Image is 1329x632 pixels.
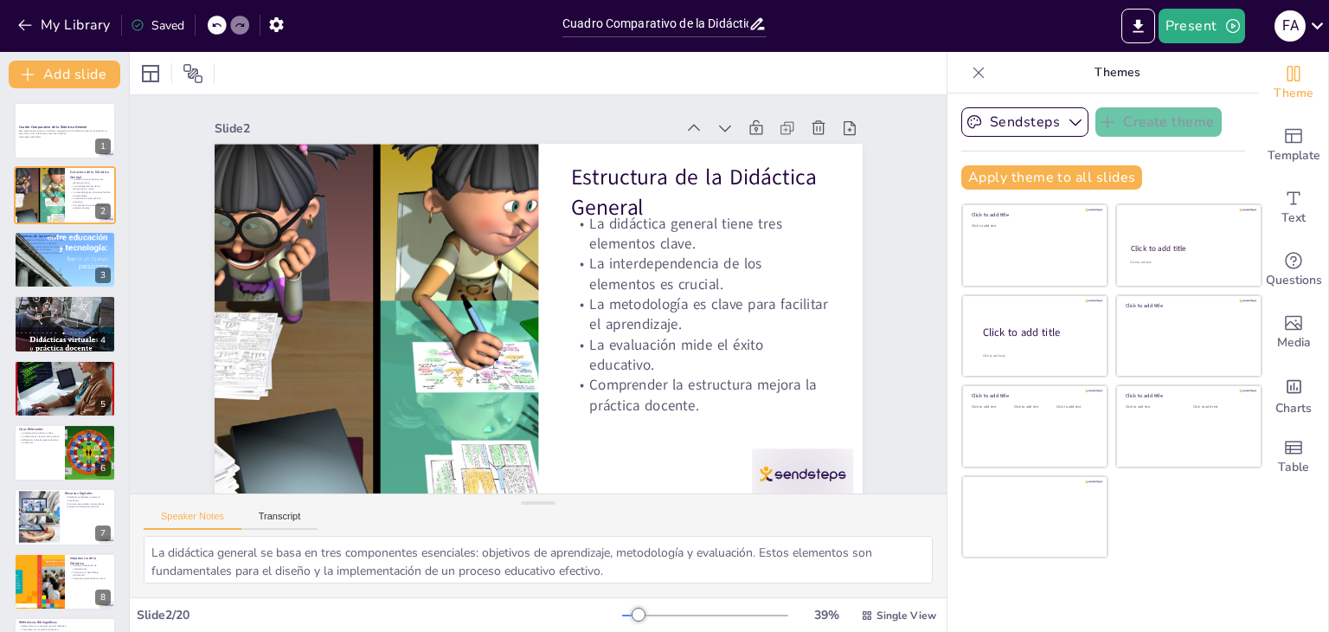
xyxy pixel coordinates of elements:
div: Click to add text [1130,261,1245,265]
div: 7 [95,526,111,541]
div: 7 [14,488,116,545]
p: Referencias Bibliográficas [19,620,111,625]
p: La didáctica general tiene tres elementos clave. [581,228,840,346]
div: Click to add text [1014,405,1053,410]
p: Reflexionar sobre el papel educativo es esencial. [19,438,60,444]
p: Facilitan la planificación educativa. [19,242,111,245]
div: 3 [95,268,111,283]
p: Estructura de la Didáctica General [591,178,856,316]
button: Present [1159,9,1245,43]
p: Impacto en la calidad educativa. [19,377,111,380]
div: 1 [14,102,116,159]
p: Evaluación [19,363,111,368]
p: La didáctica es clave en este proceso. [19,435,60,438]
p: La educación transforma vidas. [19,432,60,435]
p: Permiten personalizar el aprendizaje. [65,502,111,506]
p: Asegura el logro de resultados esperados. [19,380,111,384]
p: La evaluación formativa es vital. [19,374,111,377]
p: Referencias son esenciales para la didáctica. [19,625,111,629]
p: Metodología [19,298,111,303]
p: La metodología es clave para facilitar el aprendizaje. [70,190,111,197]
div: Slide 2 / 20 [137,607,622,623]
button: Create theme [1095,107,1222,137]
p: La metodología afecta el compromiso del estudiante. [19,309,111,313]
p: Importancia de la Didáctica [70,556,111,565]
p: La metodología es clave para facilitar el aprendizaje. [556,304,815,422]
span: Single View [876,609,936,622]
div: Layout [137,60,164,87]
div: 8 [95,590,111,605]
span: Table [1278,458,1309,477]
span: Media [1277,333,1311,352]
div: 4 [14,295,116,352]
input: Insert title [562,11,748,36]
p: Actualización en tendencias es necesaria. [19,313,111,316]
div: Click to add title [983,325,1094,339]
div: 5 [95,397,111,412]
p: La interdependencia de los elementos es crucial. [569,266,828,384]
span: Text [1281,209,1306,228]
p: Themes [992,52,1242,94]
strong: Cuadro Comparativo de la Didáctica General [19,125,87,129]
div: Slide 2 [279,29,722,187]
p: Facilita el desarrollo de competencias. [70,564,111,570]
div: 6 [95,461,111,476]
div: 2 [14,166,116,223]
div: Add charts and graphs [1259,364,1328,426]
span: Charts [1275,399,1312,418]
p: Fomenta el pensamiento crítico. [70,577,111,580]
div: 39 % [806,607,847,623]
div: F a [1274,10,1306,42]
button: Apply theme to all slides [961,165,1142,190]
span: Template [1268,146,1320,165]
button: Sendsteps [961,107,1088,137]
button: Transcript [241,511,318,530]
p: Recursos Digitales [65,492,111,497]
div: Add ready made slides [1259,114,1328,177]
p: Promueven un aprendizaje significativo. [19,251,111,255]
button: Export to PowerPoint [1121,9,1155,43]
p: Profundizan en el estudio educativo. [19,628,111,631]
p: Comprender la estructura mejora la práctica docente. [531,381,790,500]
div: Click to add text [972,224,1095,229]
p: La evaluación mide el alcance de los objetivos. [19,367,111,371]
textarea: La didáctica general se basa en tres componentes esenciales: objetivos de aprendizaje, metodologí... [144,536,933,584]
p: Diferentes tipos de evaluación existen. [19,371,111,374]
p: Generated with [URL] [19,136,111,139]
button: Add slide [9,61,120,88]
div: Click to add text [1193,405,1248,410]
div: 5 [14,360,116,417]
span: Questions [1266,271,1322,290]
div: Click to add title [1131,243,1246,254]
div: Click to add text [1056,405,1095,410]
p: Objetivos de Aprendizaje [19,234,111,239]
p: La interdependencia de los elementos es crucial. [70,184,111,190]
div: Click to add title [1126,392,1249,399]
div: Saved [131,17,184,34]
span: Theme [1274,84,1313,103]
p: La evaluación mide el éxito educativo. [544,343,803,461]
p: La evaluación mide el éxito educativo. [70,197,111,203]
div: Add text boxes [1259,177,1328,239]
div: 6 [14,424,116,481]
div: Click to add title [972,392,1095,399]
p: Los objetivos deben ser claros y medibles. [19,238,111,242]
p: Permiten evaluar el progreso. [19,248,111,251]
p: Plataformas digitales mejoran la enseñanza. [65,496,111,502]
p: Estructura de la Didáctica General [70,170,111,179]
p: Comprender la estructura mejora la práctica docente. [70,203,111,209]
p: La didáctica general tiene tres elementos clave. [70,177,111,184]
div: 1 [95,139,111,154]
div: 4 [95,332,111,348]
p: Variedad de enfoques disponibles. [19,306,111,310]
p: Este presentación ofrece un análisis comparativo de la didáctica general, incluyendo su estructur... [19,129,111,135]
div: Click to add text [1126,405,1180,410]
div: Click to add text [972,405,1011,410]
div: Add images, graphics, shapes or video [1259,301,1328,364]
div: 8 [14,553,116,610]
p: Promueve un aprendizaje significativo. [70,571,111,577]
div: Get real-time input from your audience [1259,239,1328,301]
p: Citas Relevantes [19,427,60,432]
button: F a [1274,9,1306,43]
div: Add a table [1259,426,1328,488]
